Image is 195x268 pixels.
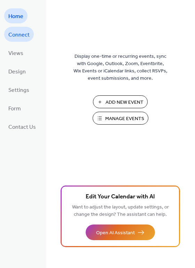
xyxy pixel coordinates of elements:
span: Manage Events [105,115,144,123]
span: Home [8,11,23,22]
span: Settings [8,85,29,96]
span: Add New Event [106,99,143,106]
span: Want to adjust the layout, update settings, or change the design? The assistant can help. [72,203,169,219]
a: Connect [4,27,34,42]
span: Display one-time or recurring events, sync with Google, Outlook, Zoom, Eventbrite, Wix Events or ... [73,53,167,82]
button: Add New Event [93,95,148,108]
span: Open AI Assistant [96,229,135,237]
a: Contact Us [4,119,40,134]
button: Manage Events [93,112,148,125]
a: Home [4,8,28,23]
a: Settings [4,82,33,97]
span: Connect [8,30,30,40]
button: Open AI Assistant [86,224,155,240]
span: Contact Us [8,122,36,133]
a: Design [4,64,30,79]
span: Design [8,66,26,77]
a: Views [4,45,28,60]
a: Form [4,101,25,116]
span: Views [8,48,23,59]
span: Form [8,103,21,114]
span: Edit Your Calendar with AI [86,192,155,202]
